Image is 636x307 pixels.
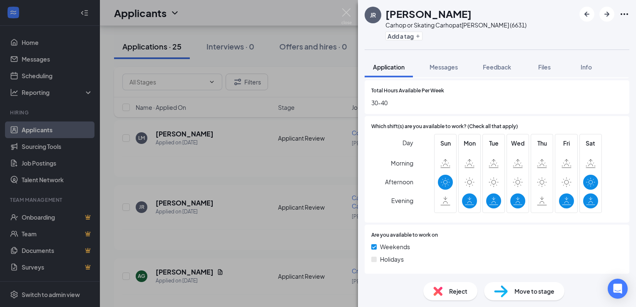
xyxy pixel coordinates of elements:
[449,287,467,296] span: Reject
[385,32,422,40] button: PlusAdd a tag
[608,279,628,299] div: Open Intercom Messenger
[415,34,420,39] svg: Plus
[385,174,413,189] span: Afternoon
[371,98,623,107] span: 30-40
[462,139,477,148] span: Mon
[486,139,501,148] span: Tue
[581,63,592,71] span: Info
[582,9,592,19] svg: ArrowLeftNew
[514,287,554,296] span: Move to stage
[538,63,551,71] span: Files
[370,11,376,19] div: JR
[371,123,518,131] span: Which shift(s) are you available to work? (Check all that apply)
[402,138,413,147] span: Day
[371,87,444,95] span: Total Hours Available Per Week
[391,193,413,208] span: Evening
[483,63,511,71] span: Feedback
[380,242,410,251] span: Weekends
[385,21,527,29] div: Carhop or Skating Carhop at [PERSON_NAME] (6631)
[391,156,413,171] span: Morning
[602,9,612,19] svg: ArrowRight
[534,139,549,148] span: Thu
[559,139,574,148] span: Fri
[583,139,598,148] span: Sat
[371,231,438,239] span: Are you available to work on
[380,255,404,264] span: Holidays
[579,7,594,22] button: ArrowLeftNew
[430,63,458,71] span: Messages
[510,139,525,148] span: Wed
[599,7,614,22] button: ArrowRight
[619,9,629,19] svg: Ellipses
[385,7,472,21] h1: [PERSON_NAME]
[438,139,453,148] span: Sun
[373,63,405,71] span: Application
